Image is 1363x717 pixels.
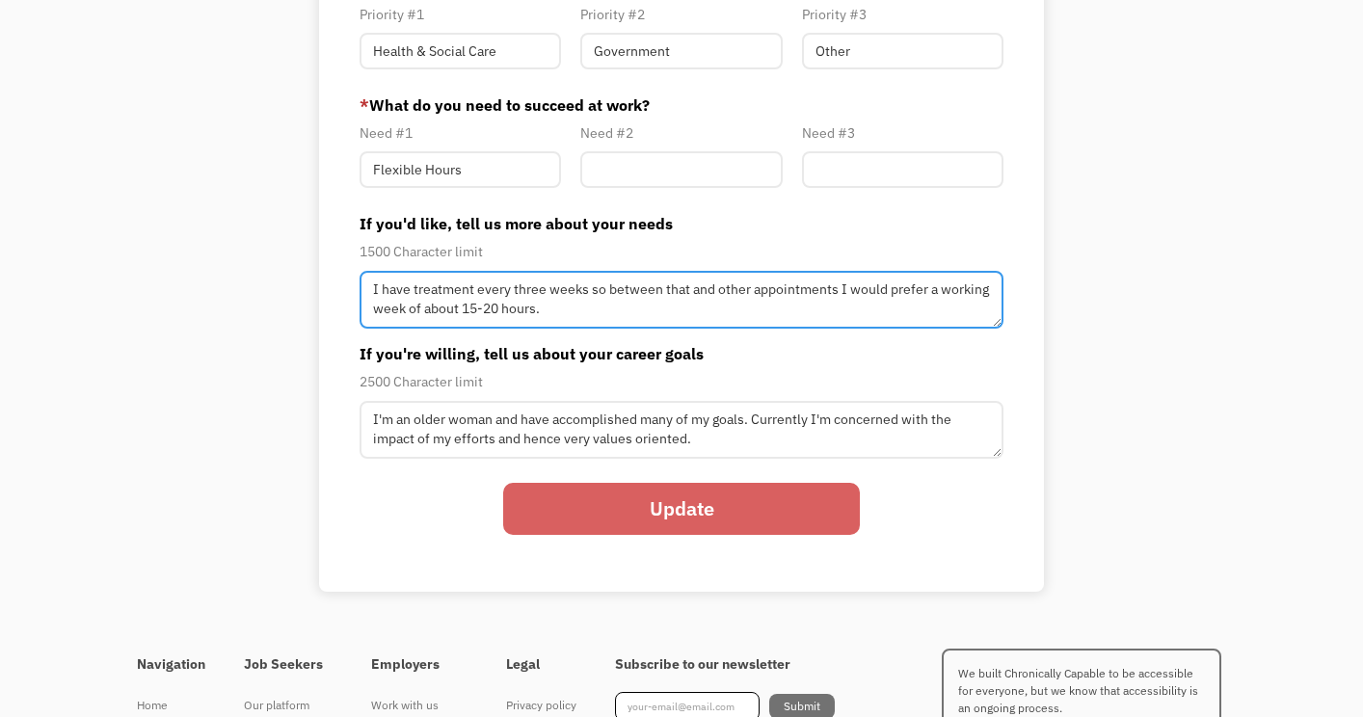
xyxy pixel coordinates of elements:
[360,212,1002,235] label: If you'd like, tell us more about your needs
[371,694,468,717] div: Work with us
[137,694,205,717] div: Home
[360,342,1002,365] label: If you're willing, tell us about your career goals
[360,121,561,145] div: Need #1
[360,370,1002,393] div: 2500 Character limit
[360,93,1002,117] label: What do you need to succeed at work?
[506,694,576,717] div: Privacy policy
[360,3,561,26] div: Priority #1
[506,656,576,674] h4: Legal
[360,240,1002,263] div: 1500 Character limit
[137,656,205,674] h4: Navigation
[503,483,860,535] input: Update
[802,121,1003,145] div: Need #3
[802,3,1003,26] div: Priority #3
[615,656,835,674] h4: Subscribe to our newsletter
[580,3,782,26] div: Priority #2
[371,656,468,674] h4: Employers
[244,694,333,717] div: Our platform
[244,656,333,674] h4: Job Seekers
[580,121,782,145] div: Need #2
